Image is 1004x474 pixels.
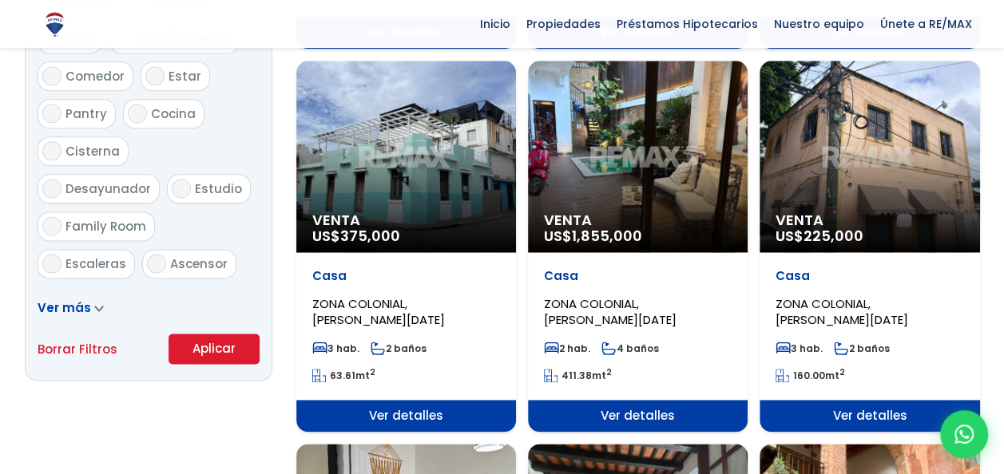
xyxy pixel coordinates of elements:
span: mt [312,369,375,382]
span: 1,855,000 [572,226,642,246]
span: US$ [544,226,642,246]
p: Casa [312,268,500,284]
span: Estudio [195,180,242,197]
sup: 2 [370,366,375,378]
input: Pantry [42,104,62,123]
span: 225,000 [804,226,863,246]
span: mt [544,369,612,382]
input: Comedor [42,66,62,85]
span: Venta [312,212,500,228]
span: US$ [312,226,400,246]
span: 3 hab. [776,342,823,355]
span: Comedor [65,68,125,85]
p: Casa [544,268,732,284]
span: Venta [776,212,963,228]
span: 160.00 [793,369,825,382]
span: 3 hab. [312,342,359,355]
input: Ascensor [147,254,166,273]
span: mt [776,369,845,382]
span: Nuestro equipo [766,12,872,36]
input: Desayunador [42,179,62,198]
span: Family Room [65,218,146,235]
span: ZONA COLONIAL, [PERSON_NAME][DATE] [544,295,677,328]
span: 2 baños [371,342,427,355]
input: Estar [145,66,165,85]
input: Cocina [128,104,147,123]
span: Pantry [65,105,107,122]
span: 2 baños [834,342,890,355]
button: Aplicar [169,334,260,364]
span: US$ [776,226,863,246]
a: Venta US$1,855,000 Casa ZONA COLONIAL, [PERSON_NAME][DATE] 2 hab. 4 baños 411.38mt2 Ver detalles [528,61,748,432]
span: 411.38 [562,369,592,382]
span: Desayunador [65,180,151,197]
sup: 2 [606,366,612,378]
span: Venta [544,212,732,228]
a: Borrar Filtros [38,339,117,359]
span: ZONA COLONIAL, [PERSON_NAME][DATE] [776,295,908,328]
span: Ver detalles [296,400,516,432]
span: Ver más [38,299,91,316]
input: Cisterna [42,141,62,160]
span: Cocina [151,105,196,122]
span: Cisterna [65,143,120,160]
a: Ver más [38,299,104,316]
span: ZONA COLONIAL, [PERSON_NAME][DATE] [312,295,445,328]
span: Inicio [472,12,518,36]
a: Venta US$225,000 Casa ZONA COLONIAL, [PERSON_NAME][DATE] 3 hab. 2 baños 160.00mt2 Ver detalles [760,61,979,432]
span: Estar [169,68,201,85]
span: Préstamos Hipotecarios [609,12,766,36]
span: 63.61 [330,369,355,382]
span: 375,000 [340,226,400,246]
span: Escaleras [65,255,126,272]
span: Ver detalles [528,400,748,432]
input: Escaleras [42,254,62,273]
p: Casa [776,268,963,284]
span: Únete a RE/MAX [872,12,980,36]
sup: 2 [839,366,845,378]
span: Ascensor [170,255,228,272]
span: Propiedades [518,12,609,36]
input: Estudio [172,179,191,198]
input: Family Room [42,216,62,235]
a: Venta US$375,000 Casa ZONA COLONIAL, [PERSON_NAME][DATE] 3 hab. 2 baños 63.61mt2 Ver detalles [296,61,516,432]
span: 2 hab. [544,342,590,355]
img: Logo de REMAX [41,10,69,38]
span: 4 baños [601,342,659,355]
span: Ver detalles [760,400,979,432]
